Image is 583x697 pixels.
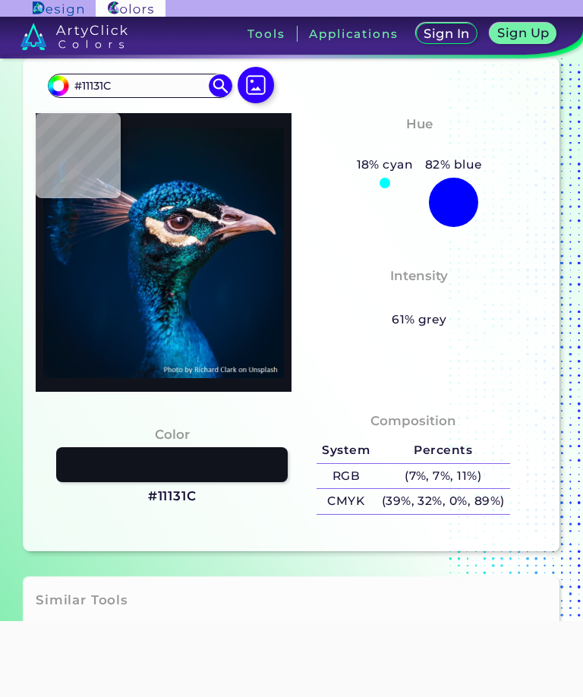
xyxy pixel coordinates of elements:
h5: Sign Up [499,27,547,39]
h5: (39%, 32%, 0%, 89%) [376,489,510,514]
h5: System [317,438,376,463]
h4: Composition [370,410,456,432]
h3: Applications [309,28,398,39]
img: ArtyClick Design logo [33,2,84,16]
h3: #11131C [148,487,197,506]
h4: Intensity [390,265,448,287]
h5: CMYK [317,489,376,514]
a: Sign Up [493,24,553,43]
h3: Similar Tools [36,591,128,610]
img: icon picture [238,67,274,103]
h3: Tealish Blue [370,137,469,156]
img: logo_artyclick_colors_white.svg [20,23,128,50]
h5: 18% cyan [351,155,419,175]
img: img_pavlin.jpg [43,121,284,384]
input: type color.. [69,76,210,96]
h5: (7%, 7%, 11%) [376,464,510,489]
img: icon search [209,74,232,97]
h4: Color [155,424,190,446]
h3: Tools [247,28,285,39]
h5: Percents [376,438,510,463]
h5: 82% blue [419,155,488,175]
h5: RGB [317,464,376,489]
h3: Pastel [391,289,448,307]
h5: Sign In [426,28,468,39]
h5: 61% grey [392,310,447,330]
a: Sign In [419,24,475,43]
h4: Hue [406,113,433,135]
